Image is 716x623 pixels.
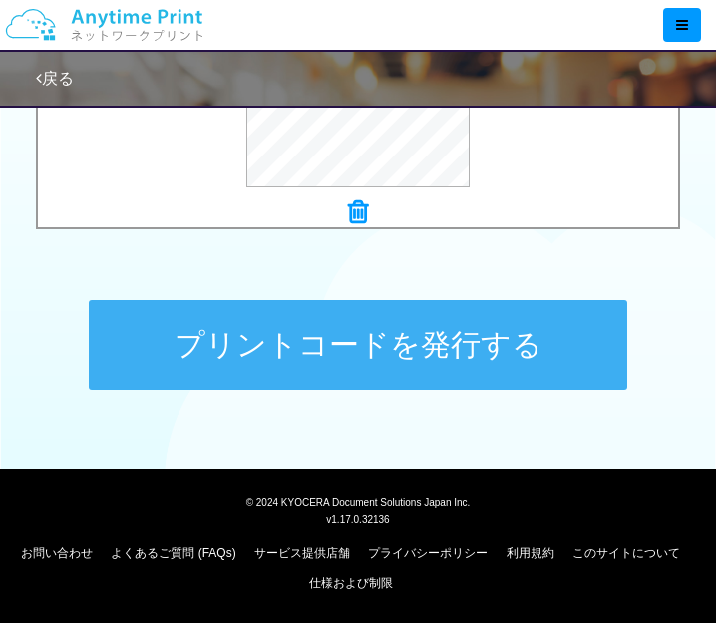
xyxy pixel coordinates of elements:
[246,495,471,508] span: © 2024 KYOCERA Document Solutions Japan Inc.
[572,546,680,560] a: このサイトについて
[368,546,488,560] a: プライバシーポリシー
[21,546,93,560] a: お問い合わせ
[36,70,74,87] a: 戻る
[254,546,350,560] a: サービス提供店舗
[309,576,393,590] a: 仕様および制限
[507,546,554,560] a: 利用規約
[111,546,235,560] a: よくあるご質問 (FAQs)
[326,513,389,525] span: v1.17.0.32136
[89,300,627,390] button: プリントコードを発行する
